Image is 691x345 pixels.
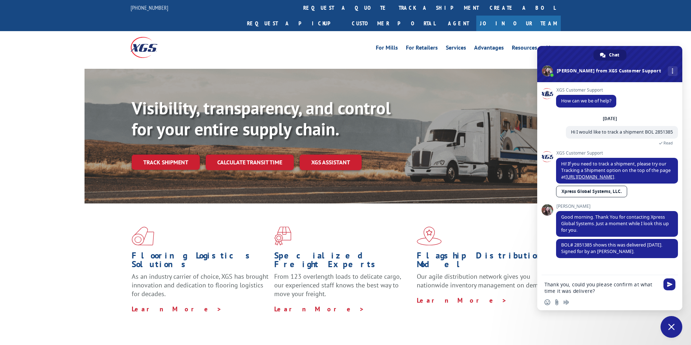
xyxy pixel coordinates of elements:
[131,4,168,11] a: [PHONE_NUMBER]
[417,227,442,245] img: xgs-icon-flagship-distribution-model-red
[376,45,398,53] a: For Mills
[556,186,627,197] a: Xpress Global Systems, LLC.
[132,227,154,245] img: xgs-icon-total-supply-chain-intelligence-red
[663,140,673,146] span: Read
[132,97,391,140] b: Visibility, transparency, and control for your entire supply chain.
[132,272,268,298] span: As an industry carrier of choice, XGS has brought innovation and dedication to flooring logistics...
[417,296,507,304] a: Learn More >
[544,299,550,305] span: Insert an emoji
[556,204,678,209] span: [PERSON_NAME]
[561,161,671,180] span: Hi! If you need to track a shipment, please try our Tracking a Shipment option on the top of the ...
[132,251,269,272] h1: Flooring Logistics Solutions
[441,16,476,31] a: Agent
[663,278,675,290] span: Send
[417,251,554,272] h1: Flagship Distribution Model
[609,50,619,60] span: Chat
[274,305,365,313] a: Learn More >
[476,16,561,31] a: Join Our Team
[603,117,617,121] div: [DATE]
[556,151,678,156] span: XGS Customer Support
[561,98,611,104] span: How can we be of help?
[406,45,438,53] a: For Retailers
[242,16,346,31] a: Request a pickup
[512,45,537,53] a: Resources
[274,272,411,304] p: From 123 overlength loads to delicate cargo, our experienced staff knows the best way to move you...
[544,281,659,294] textarea: Compose your message...
[274,251,411,272] h1: Specialized Freight Experts
[132,155,200,170] a: Track shipment
[274,227,291,245] img: xgs-icon-focused-on-flooring-red
[417,272,550,289] span: Our agile distribution network gives you nationwide inventory management on demand.
[474,45,504,53] a: Advantages
[446,45,466,53] a: Services
[561,214,669,233] span: Good morning. Thank You for contacting Xpress Global Systems. Just a moment while I look this up ...
[593,50,626,60] div: Chat
[545,45,561,53] a: About
[668,66,678,76] div: More channels
[132,305,222,313] a: Learn More >
[300,155,362,170] a: XGS ASSISTANT
[661,316,682,338] div: Close chat
[346,16,441,31] a: Customer Portal
[554,299,560,305] span: Send a file
[561,242,662,254] span: BOL# 2851385 shows this was delivered [DATE]. Signed for by an [PERSON_NAME].
[563,299,569,305] span: Audio message
[206,155,294,170] a: Calculate transit time
[571,129,673,135] span: Hi I would like to track a shipment BOL 2851385
[556,88,616,93] span: XGS Customer Support
[565,174,614,180] a: [URL][DOMAIN_NAME]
